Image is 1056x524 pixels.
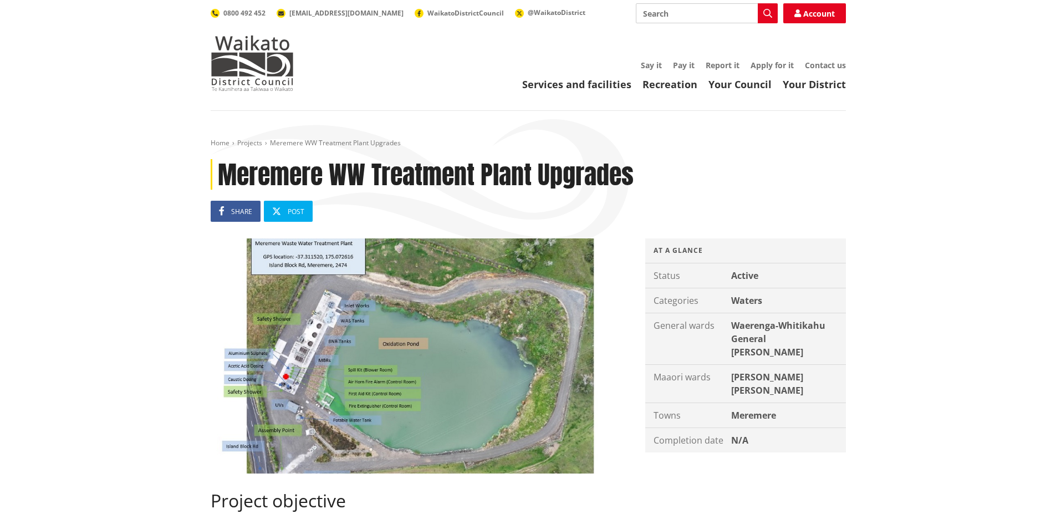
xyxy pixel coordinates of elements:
[642,78,697,91] a: Recreation
[708,78,772,91] a: Your Council
[728,288,846,313] div: Waters
[673,60,695,70] a: Pay it
[211,201,261,222] a: Share
[289,8,404,18] span: [EMAIL_ADDRESS][DOMAIN_NAME]
[211,8,266,18] a: 0800 492 452
[728,428,846,452] div: N/A
[515,8,585,17] a: @WaikatoDistrict
[522,78,631,91] a: Services and facilities
[728,403,846,428] div: Meremere
[645,403,728,428] div: Towns
[211,490,629,511] h2: Project objective
[223,8,266,18] span: 0800 492 452
[211,159,846,190] h1: Meremere WW Treatment Plant Upgrades
[728,313,846,364] div: Waerenga-Whitikahu General [PERSON_NAME]
[288,207,304,216] span: Post
[728,365,846,403] div: [PERSON_NAME] [PERSON_NAME]
[211,139,846,148] nav: breadcrumb
[641,60,662,70] a: Say it
[728,263,846,288] div: Active
[751,60,794,70] a: Apply for it
[645,313,728,364] div: General wards
[427,8,504,18] span: WaikatoDistrictCouncil
[636,3,778,23] input: Search input
[211,35,294,91] img: Waikato District Council - Te Kaunihera aa Takiwaa o Waikato
[783,78,846,91] a: Your District
[805,60,846,70] a: Contact us
[645,238,846,263] div: At a glance
[645,263,728,288] div: Status
[264,201,313,222] a: Post
[528,8,585,17] span: @WaikatoDistrict
[270,138,401,147] span: Meremere WW Treatment Plant Upgrades
[231,207,252,216] span: Share
[277,8,404,18] a: [EMAIL_ADDRESS][DOMAIN_NAME]
[415,8,504,18] a: WaikatoDistrictCouncil
[706,60,739,70] a: Report it
[211,138,229,147] a: Home
[645,365,728,403] div: Maaori wards
[645,288,728,313] div: Categories
[645,428,728,452] div: Completion date
[211,238,629,474] img: PR-24181 Meremere WWTP
[783,3,846,23] a: Account
[237,138,262,147] a: Projects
